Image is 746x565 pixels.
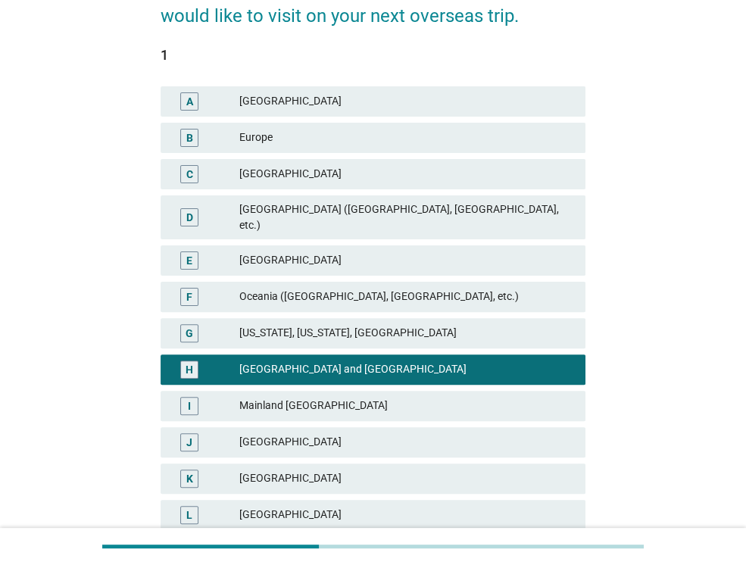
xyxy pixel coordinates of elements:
div: C [186,166,193,182]
div: [GEOGRAPHIC_DATA] and [GEOGRAPHIC_DATA] [239,361,573,379]
div: D [186,209,193,225]
div: E [186,252,192,268]
div: I [188,398,191,414]
div: [GEOGRAPHIC_DATA] [239,470,573,488]
div: [GEOGRAPHIC_DATA] [239,92,573,111]
div: 1 [161,45,585,65]
div: A [186,93,193,109]
div: Europe [239,129,573,147]
div: [US_STATE], [US_STATE], [GEOGRAPHIC_DATA] [239,324,573,342]
div: [GEOGRAPHIC_DATA] ([GEOGRAPHIC_DATA], [GEOGRAPHIC_DATA], etc.) [239,201,573,233]
div: L [186,507,192,523]
div: F [186,289,192,304]
div: [GEOGRAPHIC_DATA] [239,251,573,270]
div: Mainland [GEOGRAPHIC_DATA] [239,397,573,415]
div: B [186,130,193,145]
div: [GEOGRAPHIC_DATA] [239,165,573,183]
div: G [186,325,193,341]
div: J [186,434,192,450]
div: K [186,470,193,486]
div: Oceania ([GEOGRAPHIC_DATA], [GEOGRAPHIC_DATA], etc.) [239,288,573,306]
div: [GEOGRAPHIC_DATA] [239,433,573,451]
div: H [186,361,193,377]
div: [GEOGRAPHIC_DATA] [239,506,573,524]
